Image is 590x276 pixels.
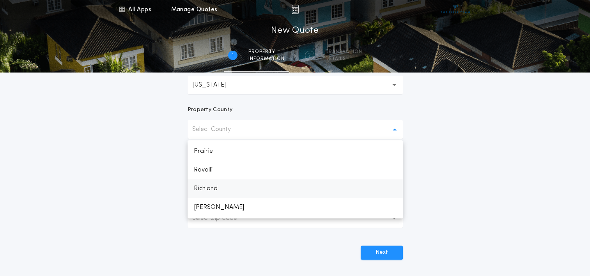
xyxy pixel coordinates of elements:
[248,49,285,55] span: Property
[188,106,233,114] p: Property County
[188,76,403,94] button: [US_STATE]
[232,52,234,58] h2: 1
[325,49,362,55] span: Transaction
[248,56,285,62] span: information
[188,120,403,139] button: Select County
[188,198,403,217] p: [PERSON_NAME]
[291,5,299,14] img: img
[188,209,403,228] button: Select Zip Code
[192,80,238,90] p: [US_STATE]
[188,217,403,235] p: Rosebud
[271,25,319,37] h1: New Quote
[361,246,403,260] button: Next
[192,125,243,134] p: Select County
[192,214,250,223] p: Select Zip Code
[188,179,403,198] p: Richland
[325,56,362,62] span: details
[441,5,470,13] img: vs-icon
[188,142,403,161] p: Prairie
[308,52,311,58] h2: 2
[188,161,403,179] p: Ravalli
[188,140,403,218] ul: Select County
